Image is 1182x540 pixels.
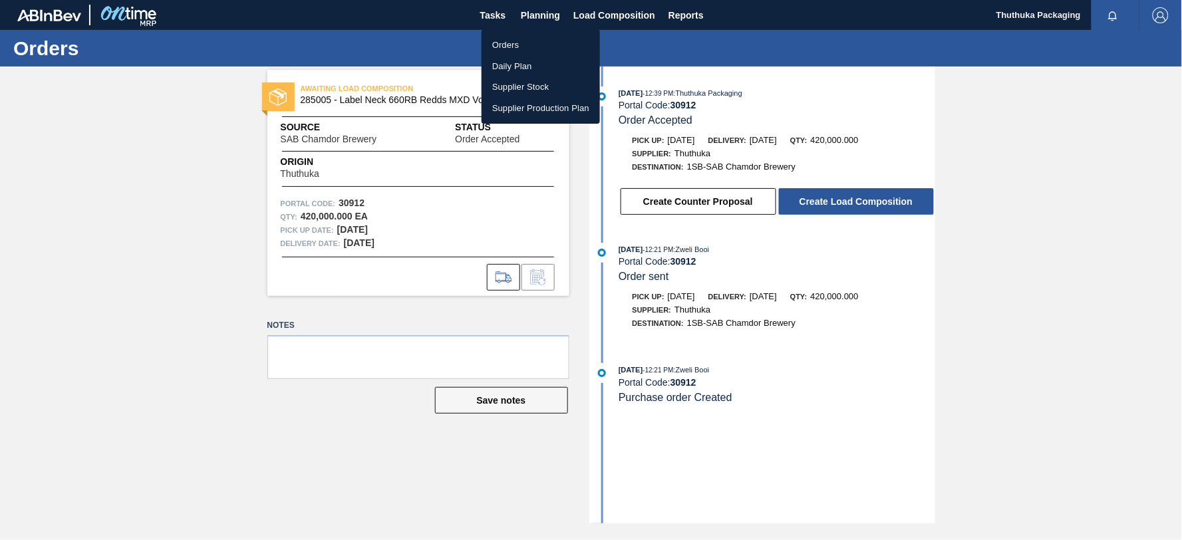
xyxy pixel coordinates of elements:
a: Supplier Production Plan [482,98,600,119]
a: Orders [482,35,600,56]
a: Daily Plan [482,56,600,77]
a: Supplier Stock [482,76,600,98]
